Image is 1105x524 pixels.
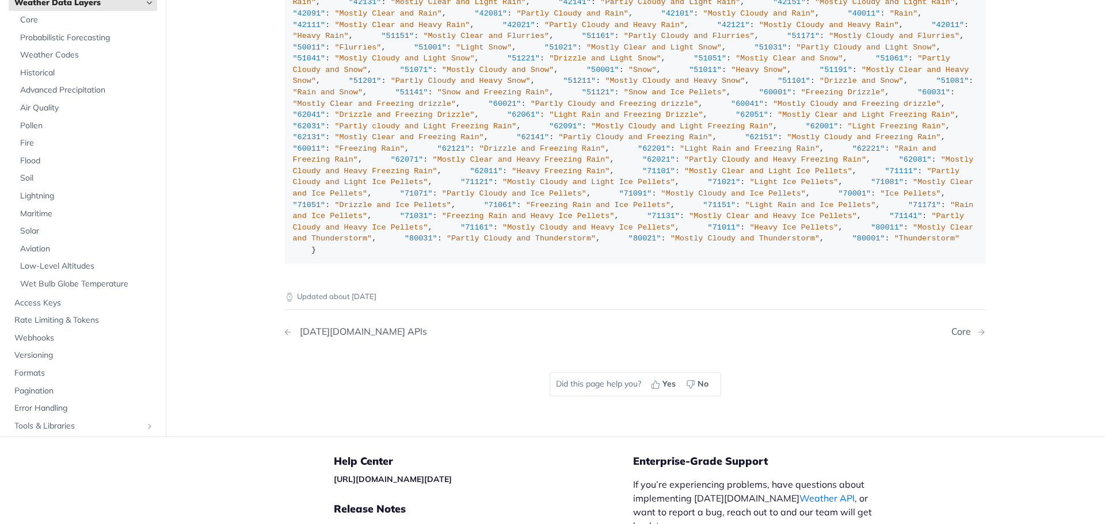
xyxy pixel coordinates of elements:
span: Pagination [14,385,154,396]
span: "Partly Cloudy and Snow" [293,54,955,74]
a: Air Quality [14,100,157,117]
span: "71161" [460,223,493,232]
span: "Mostly Cloudy and Snow" [442,66,554,74]
span: "62071" [391,155,424,164]
span: "Partly Cloudy and Rain" [516,9,628,18]
span: "71031" [400,212,433,220]
span: Webhooks [14,332,154,343]
span: "Flurries" [334,43,381,52]
span: "62061" [507,110,540,119]
span: "62091" [549,122,582,131]
span: Aviation [20,243,154,254]
span: "Mostly Clear and Light Freezing Rain" [778,110,955,119]
span: "Partly Cloudy and Heavy Freezing Rain" [684,155,866,164]
span: "Mostly Cloudy and Light Ice Pellets" [502,178,675,186]
span: "Mostly Cloudy and Ice Pellets" [661,189,806,198]
span: "Light Freezing Rain" [848,122,946,131]
span: "Heavy Rain" [293,32,349,40]
span: "71131" [647,212,680,220]
span: "Mostly Cloudy and Heavy Ice Pellets" [502,223,675,232]
span: "62201" [638,144,670,153]
span: "Mostly Cloudy and Thunderstorm" [670,234,820,243]
a: [URL][DOMAIN_NAME][DATE] [334,474,452,484]
button: Yes [647,376,682,393]
span: "Freezing Drizzle" [801,88,885,97]
span: "42111" [293,21,326,29]
span: "51011" [689,66,722,74]
span: "Mostly Clear and Heavy Freezing Rain" [433,155,610,164]
span: "80011" [871,223,904,232]
span: "51201" [349,77,382,85]
span: "Mostly Cloudy and Heavy Snow" [605,77,745,85]
a: Wet Bulb Globe Temperature [14,276,157,293]
a: Fire [14,135,157,152]
span: Maritime [20,208,154,219]
span: "60031" [917,88,950,97]
span: "Mostly Clear and Light Ice Pellets" [684,167,852,175]
span: "Light Rain and Freezing Rain" [680,144,820,153]
span: "62081" [899,155,932,164]
span: "62031" [293,122,326,131]
span: "62131" [293,133,326,141]
span: "40011" [848,9,881,18]
a: Pagination [9,382,157,399]
span: "Partly Cloudy and Light Snow" [797,43,936,52]
span: "Mostly Cloudy and Flurries" [829,32,959,40]
span: "Snow and Ice Pellets" [624,88,726,97]
a: Soil [14,170,157,187]
a: Aviation [14,240,157,257]
span: "62001" [806,122,839,131]
span: "42121" [717,21,750,29]
a: Historical [14,64,157,81]
a: Versioning [9,347,157,364]
span: "Mostly Cloudy and Heavy Rain" [759,21,899,29]
a: Solar [14,223,157,240]
span: "Mostly Clear and Rain" [334,9,441,18]
span: Solar [20,225,154,237]
span: "60011" [293,144,326,153]
span: "Heavy Freezing Rain" [512,167,609,175]
span: "Mostly Clear and Flurries" [423,32,549,40]
span: "42101" [661,9,694,18]
span: "60001" [759,88,792,97]
span: "51031" [755,43,787,52]
span: Error Handling [14,403,154,414]
span: Access Keys [14,297,154,308]
span: "62151" [745,133,778,141]
span: "Snow" [628,66,657,74]
span: No [698,378,708,390]
a: Pollen [14,117,157,134]
span: "62041" [293,110,326,119]
span: "Partly Cloudy and Heavy Ice Pellets" [293,212,969,232]
span: "Partly Cloudy and Ice Pellets" [442,189,586,198]
button: Show subpages for Tools & Libraries [145,421,154,430]
span: "Mostly Cloudy and Light Snow" [334,54,474,63]
span: Lightning [20,190,154,202]
span: "71081" [871,178,904,186]
span: "Light Ice Pellets" [750,178,839,186]
span: "80001" [852,234,885,243]
span: "Partly Cloudy and Heavy Snow" [391,77,531,85]
span: "Partly Cloudy and Flurries" [624,32,755,40]
a: Core [14,12,157,29]
span: "51171" [787,32,820,40]
span: "Mostly Cloudy and Freezing drizzle" [773,100,941,108]
span: "42091" [293,9,326,18]
span: "51161" [582,32,615,40]
span: "Mostly Cloudy and Heavy Freezing Rain" [293,155,978,175]
span: "Heavy Ice Pellets" [750,223,839,232]
span: "Mostly Clear and Light Snow" [586,43,722,52]
span: "Rain" [890,9,918,18]
span: Flood [20,155,154,166]
span: "Freezing Rain and Heavy Ice Pellets" [442,212,615,220]
span: "Mostly Clear and Freezing drizzle" [293,100,456,108]
a: Low-Level Altitudes [14,258,157,275]
a: Previous Page: Tomorrow.io APIs [285,326,585,337]
span: "50011" [293,43,326,52]
button: No [682,376,715,393]
span: "Drizzle and Freezing Rain" [479,144,605,153]
h5: Enterprise-Grade Support [633,454,902,468]
a: Formats [9,365,157,382]
span: "51081" [936,77,969,85]
span: "60041" [731,100,764,108]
